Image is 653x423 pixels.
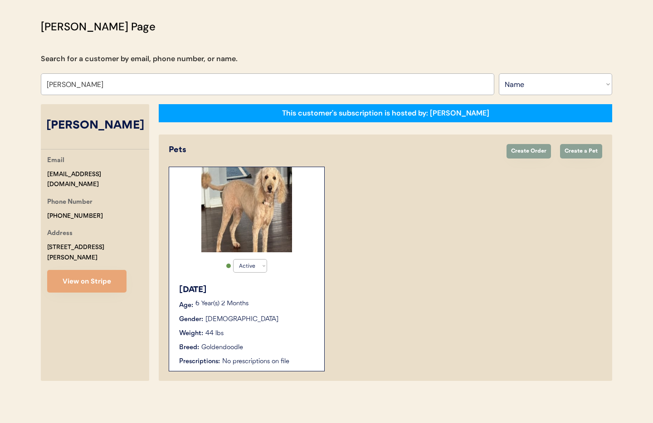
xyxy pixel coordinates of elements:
div: [PERSON_NAME] Page [41,19,156,35]
button: Create a Pet [560,144,602,159]
button: View on Stripe [47,270,127,293]
button: Create Order [507,144,551,159]
div: Email [47,155,64,167]
p: 6 Year(s) 2 Months [195,301,315,307]
div: Pets [169,144,497,156]
input: Search by name [41,73,494,95]
div: Age: [179,301,193,310]
div: Breed: [179,343,199,352]
div: [STREET_ADDRESS][PERSON_NAME] [47,242,149,263]
div: Gender: [179,315,203,324]
div: [DEMOGRAPHIC_DATA] [205,315,278,324]
div: [EMAIL_ADDRESS][DOMAIN_NAME] [47,169,149,190]
div: 44 lbs [205,329,224,338]
div: Search for a customer by email, phone number, or name. [41,53,238,64]
img: IMG_9008.jpeg [201,167,292,252]
div: Phone Number [47,197,93,208]
div: Prescriptions: [179,357,220,366]
div: Address [47,228,73,240]
div: Goldendoodle [201,343,243,352]
div: Weight: [179,329,203,338]
div: This customer's subscription is hosted by: [PERSON_NAME] [282,108,489,118]
div: [PERSON_NAME] [41,117,149,135]
div: [DATE] [179,284,315,296]
div: [PHONE_NUMBER] [47,211,103,221]
div: No prescriptions on file [222,357,315,366]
